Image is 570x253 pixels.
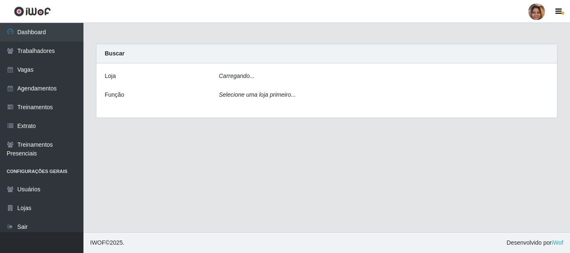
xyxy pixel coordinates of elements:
strong: Buscar [105,50,124,57]
a: iWof [552,239,563,246]
span: IWOF [90,239,106,246]
span: Desenvolvido por [507,238,563,247]
i: Selecione uma loja primeiro... [219,91,296,98]
i: Carregando... [219,73,255,79]
label: Função [105,90,124,99]
img: CoreUI Logo [14,6,51,17]
label: Loja [105,72,116,80]
span: © 2025 . [90,238,124,247]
